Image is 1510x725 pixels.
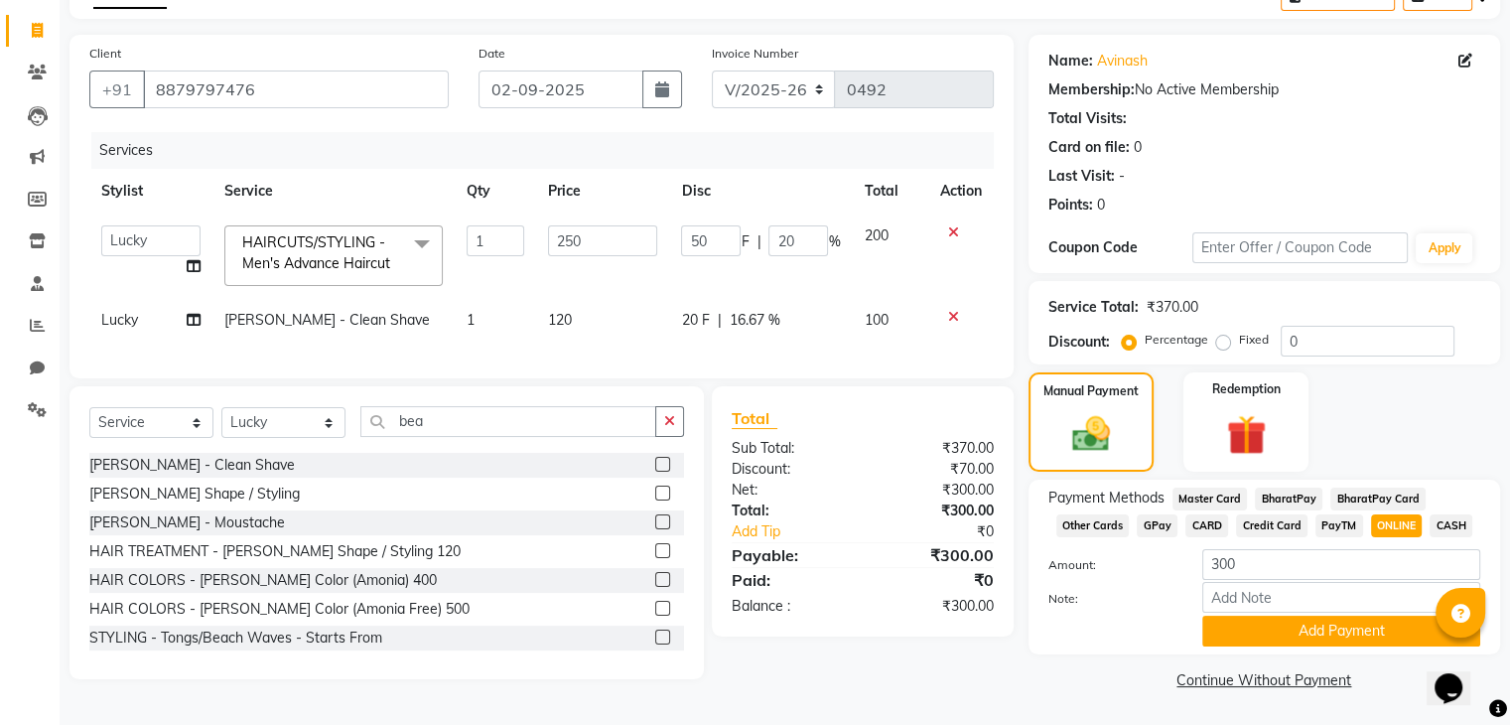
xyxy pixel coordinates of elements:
span: Credit Card [1236,514,1307,537]
a: Avinash [1097,51,1148,72]
a: Continue Without Payment [1032,670,1496,691]
div: Points: [1048,195,1093,216]
div: ₹300.00 [863,596,1009,617]
input: Amount [1202,549,1480,580]
a: Add Tip [717,521,887,542]
span: 200 [864,226,888,244]
th: Stylist [89,169,212,214]
div: Services [91,132,1009,169]
label: Note: [1033,590,1187,608]
th: Total [852,169,927,214]
div: Total: [717,501,863,521]
div: Membership: [1048,79,1135,100]
button: +91 [89,71,145,108]
span: PayTM [1315,514,1363,537]
th: Price [536,169,669,214]
div: 0 [1097,195,1105,216]
span: [PERSON_NAME] - Clean Shave [224,311,430,329]
span: % [828,231,840,252]
input: Add Note [1202,582,1480,613]
span: CARD [1185,514,1228,537]
div: - [1119,166,1125,187]
label: Fixed [1239,331,1269,349]
div: ₹370.00 [863,438,1009,459]
div: Service Total: [1048,297,1139,318]
div: Coupon Code [1048,237,1192,258]
div: HAIR TREATMENT - [PERSON_NAME] Shape / Styling 120 [89,541,461,562]
div: Discount: [1048,332,1110,353]
span: GPay [1137,514,1177,537]
div: Discount: [717,459,863,480]
span: BharatPay Card [1330,488,1426,510]
input: Search or Scan [360,406,656,437]
div: Balance : [717,596,863,617]
div: ₹300.00 [863,480,1009,501]
img: _cash.svg [1060,412,1122,456]
th: Disc [669,169,852,214]
span: ONLINE [1371,514,1423,537]
label: Invoice Number [712,45,798,63]
div: Payable: [717,543,863,567]
iframe: chat widget [1427,646,1490,705]
span: Master Card [1172,488,1248,510]
span: 120 [548,311,572,329]
div: 0 [1134,137,1142,158]
label: Client [89,45,121,63]
span: 1 [467,311,475,329]
div: No Active Membership [1048,79,1480,100]
div: ₹70.00 [863,459,1009,480]
th: Qty [455,169,536,214]
div: [PERSON_NAME] - Moustache [89,512,285,533]
div: Net: [717,480,863,501]
div: HAIR COLORS - [PERSON_NAME] Color (Amonia) 400 [89,570,437,591]
div: HAIR COLORS - [PERSON_NAME] Color (Amonia Free) 500 [89,599,470,620]
span: HAIRCUTS/STYLING - Men's Advance Haircut [242,233,390,272]
span: | [717,310,721,331]
span: F [741,231,749,252]
div: ₹0 [887,521,1008,542]
div: Last Visit: [1048,166,1115,187]
button: Apply [1416,233,1472,263]
label: Percentage [1145,331,1208,349]
span: Other Cards [1056,514,1130,537]
span: Total [732,408,777,429]
span: | [756,231,760,252]
button: Add Payment [1202,616,1480,647]
label: Manual Payment [1043,382,1139,400]
th: Action [928,169,994,214]
th: Service [212,169,455,214]
div: [PERSON_NAME] - Clean Shave [89,455,295,476]
div: Sub Total: [717,438,863,459]
input: Search by Name/Mobile/Email/Code [143,71,449,108]
span: BharatPay [1255,488,1322,510]
a: x [390,254,399,272]
span: Lucky [101,311,138,329]
span: 100 [864,311,888,329]
div: ₹0 [863,568,1009,592]
label: Redemption [1212,380,1281,398]
span: 16.67 % [729,310,779,331]
div: ₹370.00 [1147,297,1198,318]
span: CASH [1430,514,1472,537]
div: ₹300.00 [863,501,1009,521]
div: Card on file: [1048,137,1130,158]
img: _gift.svg [1214,410,1279,460]
div: ₹300.00 [863,543,1009,567]
label: Amount: [1033,556,1187,574]
span: 20 F [681,310,709,331]
div: [PERSON_NAME] Shape / Styling [89,484,300,505]
div: Name: [1048,51,1093,72]
div: STYLING - Tongs/Beach Waves - Starts From [89,628,382,649]
span: Payment Methods [1048,488,1165,508]
div: Total Visits: [1048,108,1127,129]
label: Date [479,45,505,63]
div: Paid: [717,568,863,592]
input: Enter Offer / Coupon Code [1192,232,1409,263]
